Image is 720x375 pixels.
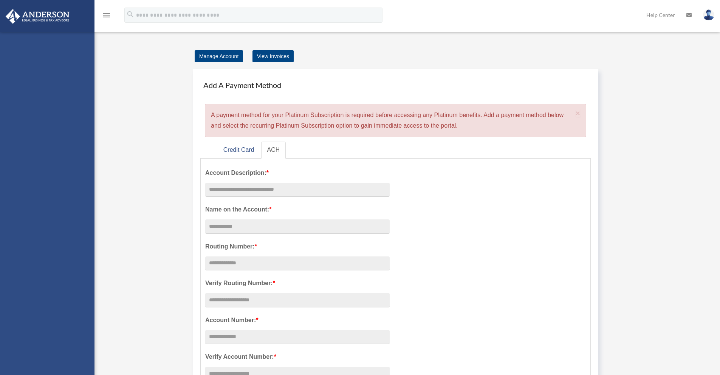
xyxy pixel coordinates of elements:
[195,50,243,62] a: Manage Account
[703,9,714,20] img: User Pic
[576,109,581,117] button: Close
[200,77,591,93] h4: Add A Payment Method
[102,11,111,20] i: menu
[205,241,390,252] label: Routing Number:
[205,204,390,215] label: Name on the Account:
[252,50,294,62] a: View Invoices
[3,9,72,24] img: Anderson Advisors Platinum Portal
[576,109,581,117] span: ×
[261,142,286,159] a: ACH
[126,10,135,19] i: search
[205,104,586,137] div: A payment method for your Platinum Subscription is required before accessing any Platinum benefit...
[205,278,390,289] label: Verify Routing Number:
[217,142,260,159] a: Credit Card
[205,352,390,362] label: Verify Account Number:
[102,13,111,20] a: menu
[205,168,390,178] label: Account Description:
[205,315,390,326] label: Account Number:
